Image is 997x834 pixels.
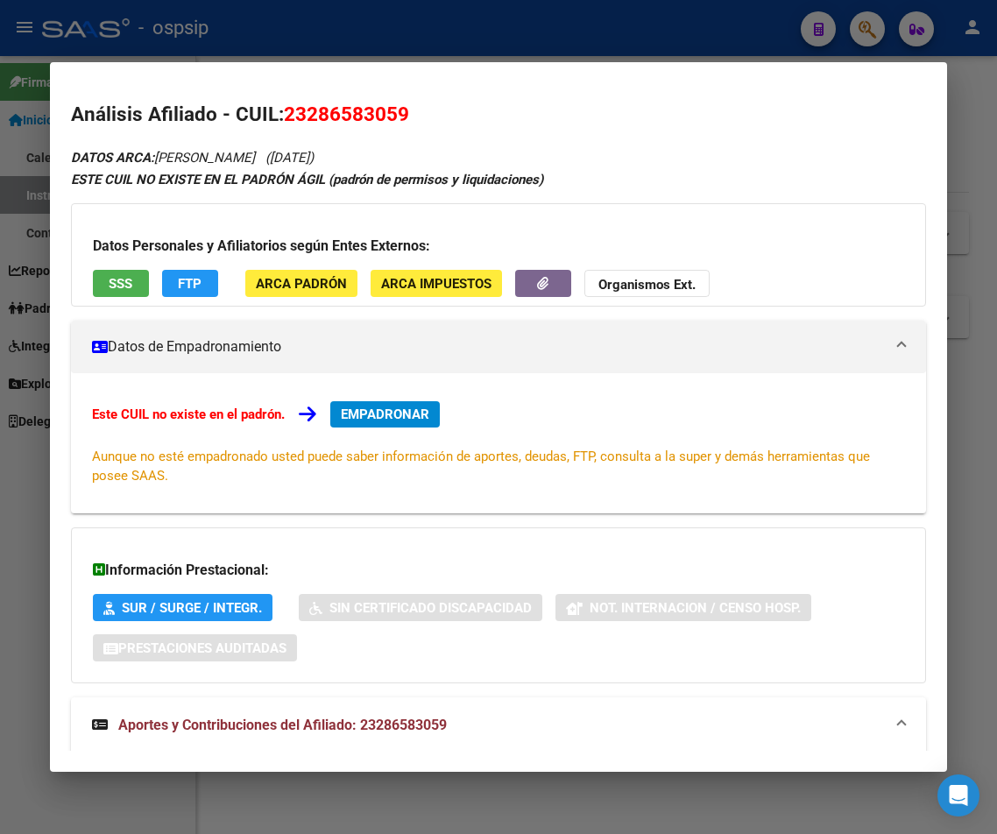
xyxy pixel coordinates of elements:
[71,321,926,373] mat-expansion-panel-header: Datos de Empadronamiento
[93,594,272,621] button: SUR / SURGE / INTEGR.
[71,697,926,753] mat-expansion-panel-header: Aportes y Contribuciones del Afiliado: 23286583059
[284,102,409,125] span: 23286583059
[118,640,286,656] span: Prestaciones Auditadas
[590,600,801,616] span: Not. Internacion / Censo Hosp.
[598,277,696,293] strong: Organismos Ext.
[178,276,202,292] span: FTP
[71,150,255,166] span: [PERSON_NAME]
[71,373,926,513] div: Datos de Empadronamiento
[245,270,357,297] button: ARCA Padrón
[93,634,297,661] button: Prestaciones Auditadas
[93,270,149,297] button: SSS
[381,276,491,292] span: ARCA Impuestos
[371,270,502,297] button: ARCA Impuestos
[299,594,542,621] button: Sin Certificado Discapacidad
[265,150,314,166] span: ([DATE])
[92,336,884,357] mat-panel-title: Datos de Empadronamiento
[71,172,543,187] strong: ESTE CUIL NO EXISTE EN EL PADRÓN ÁGIL (padrón de permisos y liquidaciones)
[555,594,811,621] button: Not. Internacion / Censo Hosp.
[162,270,218,297] button: FTP
[92,406,285,422] strong: Este CUIL no existe en el padrón.
[330,401,440,428] button: EMPADRONAR
[71,150,154,166] strong: DATOS ARCA:
[341,406,429,422] span: EMPADRONAR
[92,449,870,484] span: Aunque no esté empadronado usted puede saber información de aportes, deudas, FTP, consulta a la s...
[122,600,262,616] span: SUR / SURGE / INTEGR.
[93,560,904,581] h3: Información Prestacional:
[118,717,447,733] span: Aportes y Contribuciones del Afiliado: 23286583059
[109,276,132,292] span: SSS
[256,276,347,292] span: ARCA Padrón
[93,236,904,257] h3: Datos Personales y Afiliatorios según Entes Externos:
[584,270,710,297] button: Organismos Ext.
[329,600,532,616] span: Sin Certificado Discapacidad
[71,100,926,130] h2: Análisis Afiliado - CUIL:
[937,774,979,816] div: Open Intercom Messenger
